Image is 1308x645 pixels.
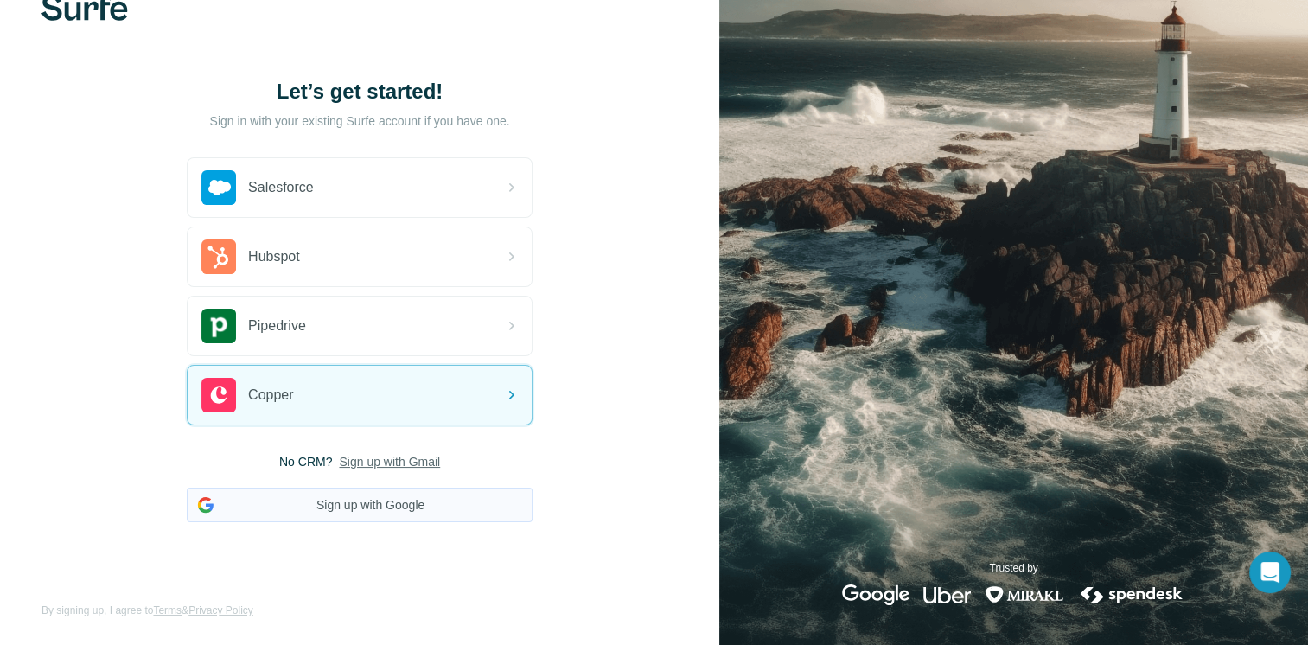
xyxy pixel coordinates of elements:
[187,78,533,105] h1: Let’s get started!
[989,560,1037,576] p: Trusted by
[339,453,440,470] button: Sign up with Gmail
[201,378,236,412] img: copper's logo
[201,239,236,274] img: hubspot's logo
[201,309,236,343] img: pipedrive's logo
[1249,552,1291,593] div: Open Intercom Messenger
[187,488,533,522] button: Sign up with Google
[985,584,1064,605] img: mirakl's logo
[279,453,332,470] span: No CRM?
[248,316,306,336] span: Pipedrive
[842,584,909,605] img: google's logo
[248,177,314,198] span: Salesforce
[201,170,236,205] img: salesforce's logo
[210,112,510,130] p: Sign in with your existing Surfe account if you have one.
[188,604,253,616] a: Privacy Policy
[153,604,182,616] a: Terms
[923,584,971,605] img: uber's logo
[1078,584,1185,605] img: spendesk's logo
[248,385,293,406] span: Copper
[248,246,300,267] span: Hubspot
[41,603,253,618] span: By signing up, I agree to &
